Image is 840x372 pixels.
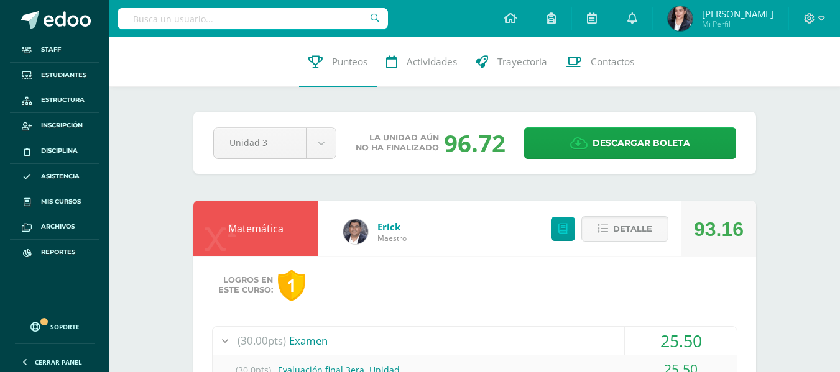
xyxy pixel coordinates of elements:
div: 93.16 [694,201,744,257]
div: 25.50 [625,327,737,355]
span: (30.00pts) [238,327,286,355]
span: Staff [41,45,61,55]
span: Mis cursos [41,197,81,207]
a: Descargar boleta [524,127,736,159]
span: Cerrar panel [35,358,82,366]
span: Punteos [332,55,367,68]
span: Inscripción [41,120,83,130]
img: d50305e4fddf3b70d8743af4142b0d2e.png [668,6,693,31]
a: Trayectoria [466,37,556,87]
span: Logros en este curso: [218,275,273,295]
span: Archivos [41,222,75,232]
a: Archivos [10,214,99,240]
a: Contactos [556,37,644,87]
span: La unidad aún no ha finalizado [356,133,439,153]
span: Contactos [591,55,634,68]
span: Unidad 3 [229,128,290,157]
a: Matemática [228,222,284,235]
a: Staff [10,37,99,63]
span: Detalle [613,217,652,240]
a: Reportes [10,240,99,265]
span: Asistencia [41,171,80,181]
div: 96.72 [444,127,505,159]
span: Descargar boleta [593,128,690,158]
span: Disciplina [41,146,78,156]
a: Disciplina [10,138,99,164]
span: Actividades [407,55,457,68]
img: b27d92775f9ade68c21d9701794025f0.png [343,219,368,244]
button: Detalle [581,216,668,242]
a: Inscripción [10,113,99,138]
a: Estudiantes [10,63,99,88]
span: Estudiantes [41,70,86,80]
span: Mi Perfil [702,19,773,29]
span: Reportes [41,247,75,257]
div: Matemática [193,201,318,256]
a: 1 [278,270,312,301]
div: Examen [213,327,737,355]
div: 1 [278,270,305,301]
a: Actividades [377,37,466,87]
span: Trayectoria [497,55,547,68]
a: Punteos [299,37,377,87]
span: Soporte [50,322,80,331]
a: Mis cursos [10,189,99,215]
a: Erick [377,220,407,233]
span: [PERSON_NAME] [702,7,773,20]
a: Estructura [10,88,99,114]
span: Estructura [41,95,85,105]
a: Asistencia [10,164,99,189]
span: Maestro [377,233,407,243]
input: Busca un usuario... [118,8,388,29]
a: Soporte [15,310,95,340]
a: Unidad 3 [214,128,336,158]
